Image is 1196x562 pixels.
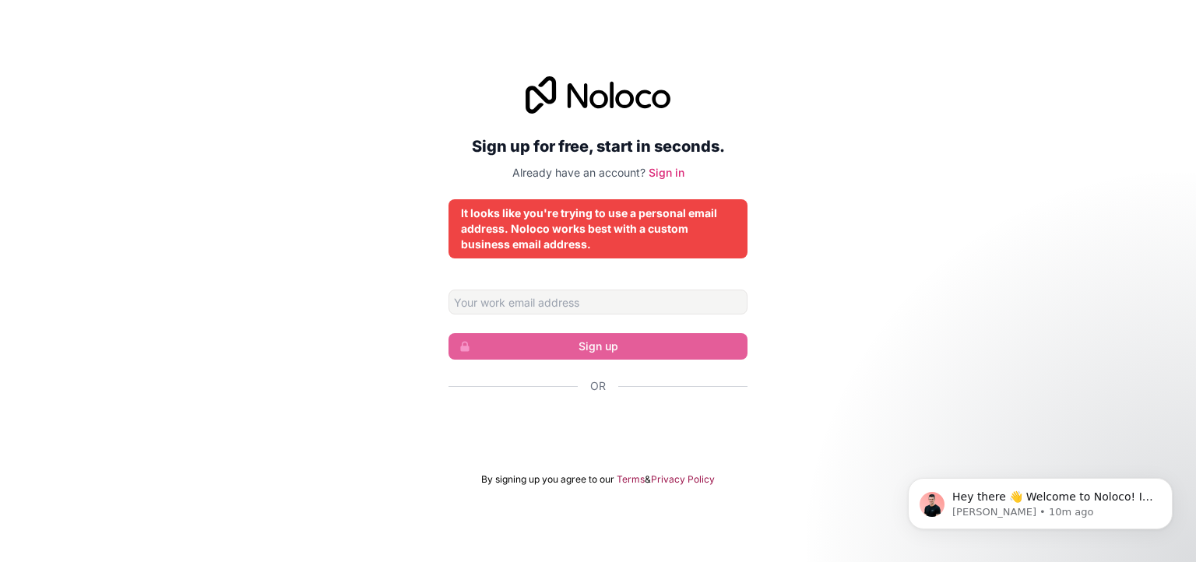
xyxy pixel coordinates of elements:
[590,378,606,394] span: Or
[617,473,645,486] a: Terms
[481,473,614,486] span: By signing up you agree to our
[441,411,755,445] iframe: Sign in with Google Button
[512,166,645,179] span: Already have an account?
[649,166,684,179] a: Sign in
[651,473,715,486] a: Privacy Policy
[885,445,1196,554] iframe: Intercom notifications message
[448,290,747,314] input: Email address
[448,132,747,160] h2: Sign up for free, start in seconds.
[645,473,651,486] span: &
[448,411,747,445] div: Sign in with Google. Opens in new tab
[461,205,735,252] div: It looks like you're trying to use a personal email address. Noloco works best with a custom busi...
[448,333,747,360] button: Sign up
